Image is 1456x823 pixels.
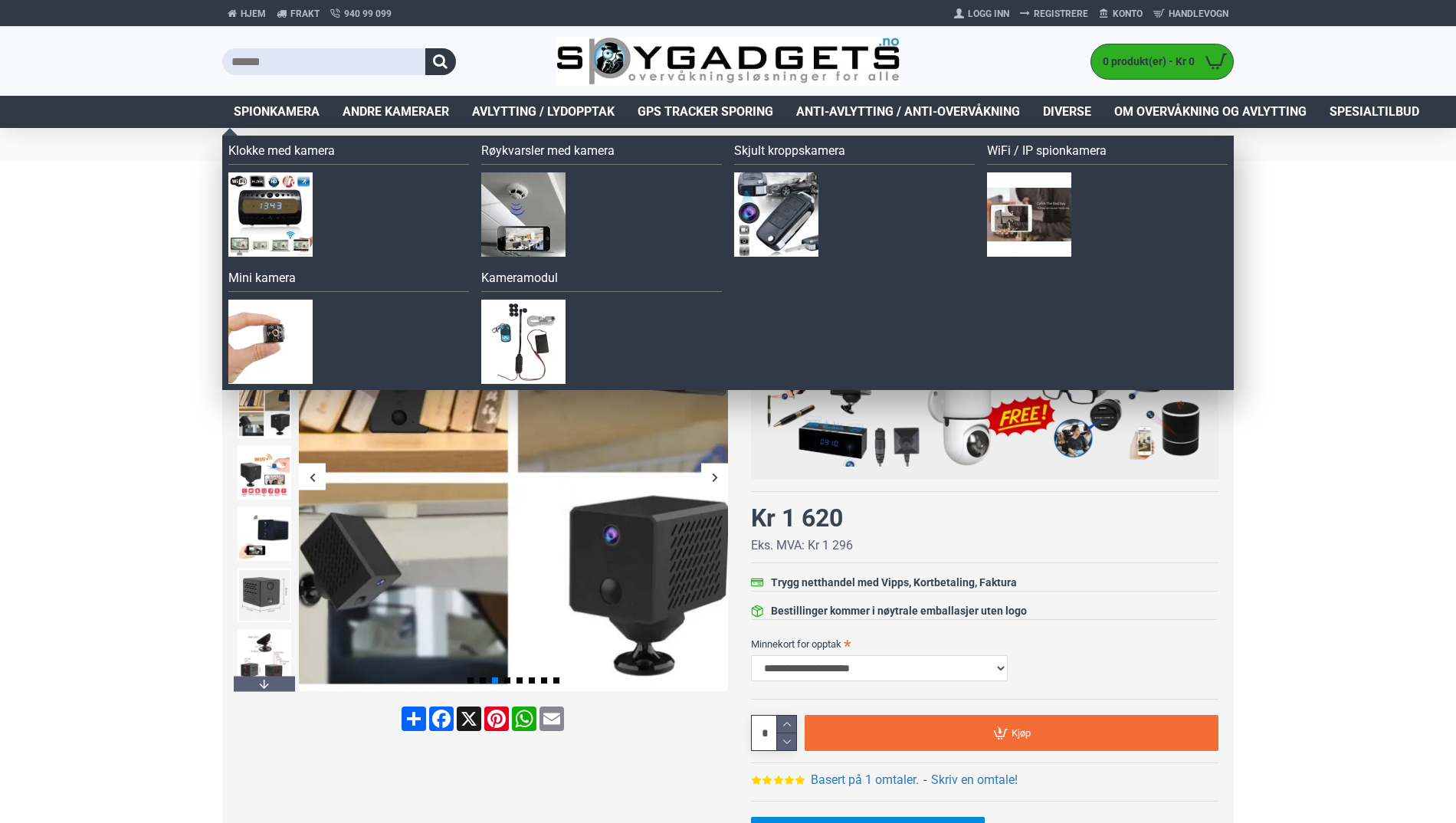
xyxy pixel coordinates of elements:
b: - [923,772,926,787]
a: Røykvarsler med kamera [481,142,722,165]
a: Registrere [1015,2,1094,26]
div: Next slide [234,676,295,691]
a: Email [538,707,566,731]
div: Previous slide [299,464,326,490]
a: Pinterest [483,707,510,731]
img: Klokke med kamera [228,172,313,257]
a: Spesialtilbud [1318,96,1431,128]
span: Spionkamera [234,103,320,121]
a: WhatsApp [510,707,538,731]
img: WiFi nattsyn minikamera med 14 dager batterilevetid - SpyGadgets.no [238,569,291,622]
span: Go to slide 6 [529,677,535,684]
span: Handlevogn [1169,7,1228,21]
span: Go to slide 2 [480,677,486,684]
img: WiFi nattsyn minikamera med 14 dager batterilevetid - SpyGadgets.no [299,262,728,691]
a: Avlytting / Lydopptak [461,96,626,128]
span: Anti-avlytting / Anti-overvåkning [796,103,1020,121]
span: Go to slide 3 [492,677,498,684]
a: Handlevogn [1148,2,1234,26]
span: Diverse [1043,103,1091,121]
span: 940 99 099 [344,7,392,21]
img: WiFi nattsyn minikamera med 14 dager batterilevetid - SpyGadgets.no [238,446,291,500]
img: SpyGadgets.no [556,37,900,87]
img: Røykvarsler med kamera [481,172,566,257]
span: Go to slide 5 [516,677,523,684]
span: Registrere [1034,7,1088,21]
a: Klokke med kamera [228,142,469,165]
a: Logg Inn [949,2,1015,26]
span: Frakt [290,7,320,21]
a: Spionkamera [222,96,331,128]
a: Konto [1094,2,1148,26]
span: Kjøp [1012,728,1031,738]
span: Spesialtilbud [1330,103,1419,121]
a: GPS Tracker Sporing [626,96,785,128]
a: Facebook [428,707,455,731]
span: Hjem [241,7,266,21]
a: Mini kamera [228,269,469,292]
a: Kameramodul [481,269,722,292]
a: X [455,707,483,731]
div: Kr 1 620 [751,500,843,536]
a: Basert på 1 omtaler. [811,771,919,789]
img: Mini kamera [228,300,313,384]
img: Kameramodul [481,300,566,384]
a: Om overvåkning og avlytting [1103,96,1318,128]
a: Skriv en omtale! [931,771,1018,789]
div: Bestillinger kommer i nøytrale emballasjer uten logo [771,603,1027,619]
span: Konto [1113,7,1143,21]
img: Skjult kroppskamera [734,172,818,257]
span: Go to slide 4 [504,677,510,684]
img: WiFi nattsyn minikamera med 14 dager batterilevetid - SpyGadgets.no [238,385,291,438]
span: Go to slide 1 [467,677,474,684]
a: 0 produkt(er) - Kr 0 [1091,44,1233,79]
a: Anti-avlytting / Anti-overvåkning [785,96,1031,128]
span: Go to slide 7 [541,677,547,684]
img: WiFi nattsyn minikamera med 14 dager batterilevetid - SpyGadgets.no [238,630,291,684]
a: Skjult kroppskamera [734,142,975,165]
span: Logg Inn [968,7,1009,21]
a: WiFi / IP spionkamera [987,142,1228,165]
a: Andre kameraer [331,96,461,128]
img: WiFi / IP spionkamera [987,172,1071,257]
span: GPS Tracker Sporing [638,103,773,121]
label: Minnekort for opptak [751,631,1218,656]
span: Andre kameraer [343,103,449,121]
a: Share [400,707,428,731]
img: WiFi nattsyn minikamera med 14 dager batterilevetid - SpyGadgets.no [238,507,291,561]
img: Kjøp 2 skjulte kameraer – Få med gratis kameralampe! [762,320,1207,467]
div: Trygg netthandel med Vipps, Kortbetaling, Faktura [771,575,1017,591]
span: Om overvåkning og avlytting [1114,103,1307,121]
a: Diverse [1031,96,1103,128]
div: Next slide [701,464,728,490]
span: Avlytting / Lydopptak [472,103,615,121]
span: 0 produkt(er) - Kr 0 [1091,54,1199,70]
span: Go to slide 8 [553,677,559,684]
